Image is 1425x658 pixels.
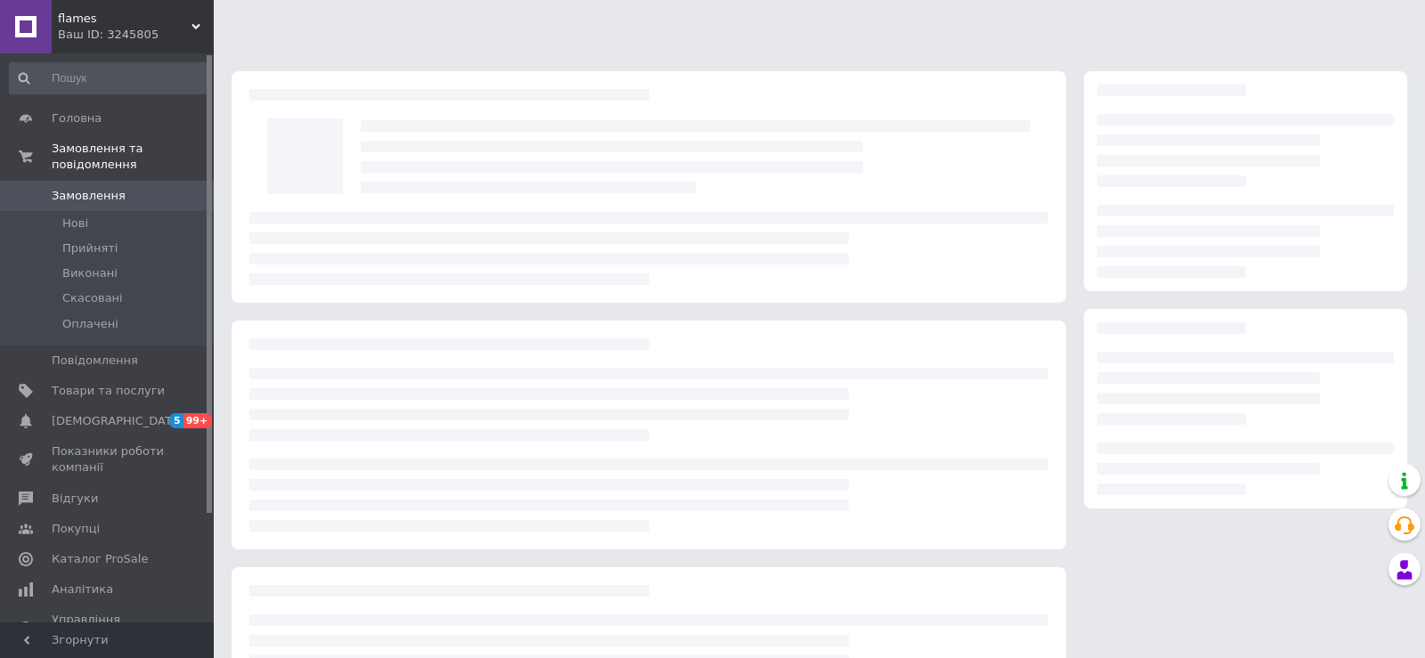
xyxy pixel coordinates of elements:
[52,413,183,429] span: [DEMOGRAPHIC_DATA]
[52,141,214,173] span: Замовлення та повідомлення
[62,240,118,256] span: Прийняті
[52,491,98,507] span: Відгуки
[52,521,100,537] span: Покупці
[52,110,102,126] span: Головна
[52,353,138,369] span: Повідомлення
[62,265,118,281] span: Виконані
[52,612,165,644] span: Управління сайтом
[58,27,214,43] div: Ваш ID: 3245805
[169,413,183,428] span: 5
[52,581,113,597] span: Аналітика
[62,215,88,232] span: Нові
[52,443,165,475] span: Показники роботи компанії
[58,11,191,27] span: flames
[183,413,213,428] span: 99+
[52,383,165,399] span: Товари та послуги
[9,62,210,94] input: Пошук
[62,290,123,306] span: Скасовані
[52,188,126,204] span: Замовлення
[52,551,148,567] span: Каталог ProSale
[62,316,118,332] span: Оплачені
